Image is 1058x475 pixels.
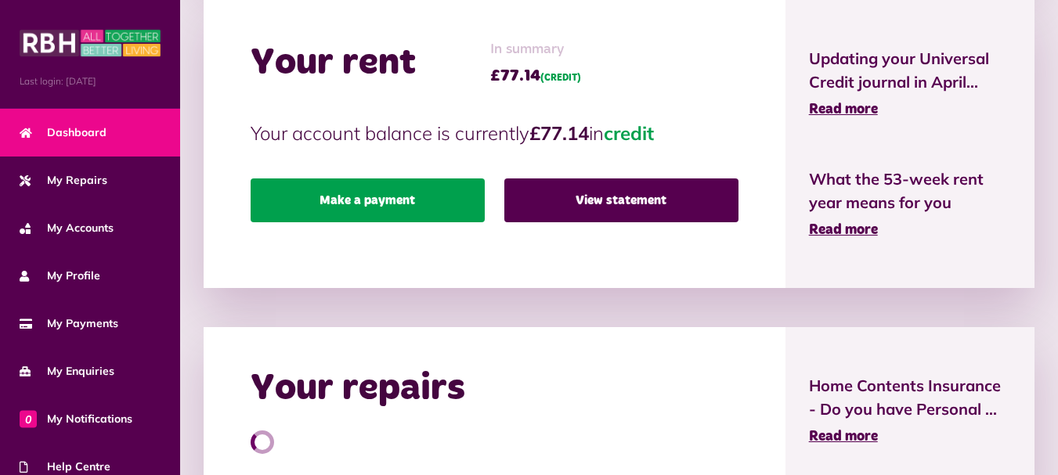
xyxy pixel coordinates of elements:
a: View statement [504,178,738,222]
span: Home Contents Insurance - Do you have Personal ... [809,374,1011,421]
span: Read more [809,430,878,444]
strong: £77.14 [529,121,589,145]
h2: Your rent [251,41,416,86]
span: Help Centre [20,459,110,475]
span: 0 [20,410,37,427]
span: £77.14 [490,64,581,88]
p: Your account balance is currently in [251,119,738,147]
span: My Payments [20,315,118,332]
h2: Your repairs [251,366,465,412]
span: Last login: [DATE] [20,74,161,88]
span: My Repairs [20,172,107,189]
span: What the 53-week rent year means for you [809,167,1011,214]
span: My Accounts [20,220,114,236]
span: My Notifications [20,411,132,427]
span: Read more [809,223,878,237]
a: Home Contents Insurance - Do you have Personal ... Read more [809,374,1011,448]
span: credit [604,121,654,145]
span: My Enquiries [20,363,114,380]
span: Read more [809,103,878,117]
a: Updating your Universal Credit journal in April... Read more [809,47,1011,121]
span: Dashboard [20,124,107,141]
a: What the 53-week rent year means for you Read more [809,167,1011,241]
a: Make a payment [251,178,485,222]
span: Updating your Universal Credit journal in April... [809,47,1011,94]
img: MyRBH [20,27,161,59]
span: (CREDIT) [540,74,581,83]
span: In summary [490,39,581,60]
span: My Profile [20,268,100,284]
